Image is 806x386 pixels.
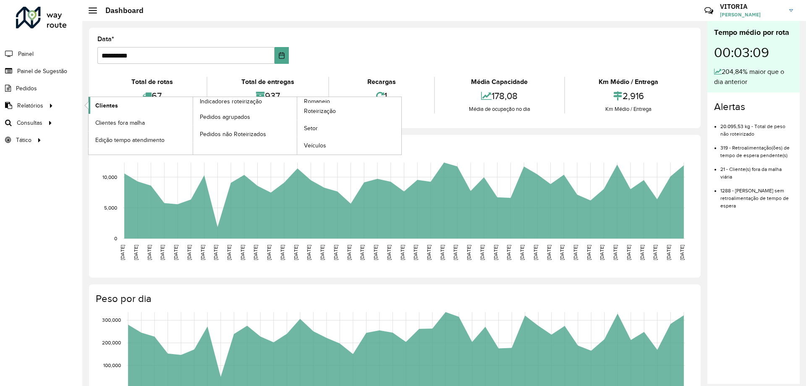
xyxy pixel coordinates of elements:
div: Tempo médio por rota [714,27,793,38]
h3: VITORIA [720,3,783,11]
h2: Dashboard [97,6,144,15]
text: [DATE] [586,245,591,260]
div: Km Médio / Entrega [567,77,690,87]
span: Pedidos agrupados [200,113,250,121]
text: [DATE] [453,245,458,260]
span: Pedidos [16,84,37,93]
text: [DATE] [253,245,258,260]
text: [DATE] [612,245,618,260]
a: Veículos [297,137,401,154]
text: [DATE] [160,245,165,260]
span: Edição tempo atendimento [95,136,165,144]
text: [DATE] [533,245,538,260]
div: Média Capacidade [437,77,562,87]
text: [DATE] [200,245,205,260]
span: Painel [18,50,34,58]
div: Km Médio / Entrega [567,105,690,113]
li: 20.095,53 kg - Total de peso não roteirizado [720,116,793,138]
text: 100,000 [103,362,121,368]
span: Indicadores roteirização [200,97,262,106]
span: [PERSON_NAME] [720,11,783,18]
text: [DATE] [359,245,365,260]
div: 2,916 [567,87,690,105]
a: Setor [297,120,401,137]
text: [DATE] [626,245,631,260]
div: Média de ocupação no dia [437,105,562,113]
span: Romaneio [304,97,330,106]
text: [DATE] [333,245,338,260]
span: Veículos [304,141,326,150]
div: Total de rotas [99,77,204,87]
span: Pedidos não Roteirizados [200,130,266,139]
a: Contato Rápido [700,2,718,20]
text: [DATE] [266,245,272,260]
text: 300,000 [102,318,121,323]
a: Clientes [89,97,193,114]
label: Data [97,34,114,44]
text: 0 [114,236,117,241]
text: [DATE] [573,245,578,260]
text: [DATE] [346,245,352,260]
text: [DATE] [120,245,125,260]
text: [DATE] [519,245,525,260]
text: [DATE] [226,245,232,260]
span: Clientes fora malha [95,118,145,127]
h4: Alertas [714,101,793,113]
a: Romaneio [193,97,402,155]
text: 200,000 [102,340,121,345]
text: [DATE] [306,245,311,260]
li: 21 - Cliente(s) fora da malha viária [720,159,793,181]
div: Total de entregas [209,77,326,87]
text: [DATE] [479,245,485,260]
text: [DATE] [466,245,471,260]
span: Setor [304,124,318,133]
text: [DATE] [679,245,685,260]
text: [DATE] [546,245,552,260]
button: Choose Date [275,47,289,64]
text: [DATE] [639,245,645,260]
a: Indicadores roteirização [89,97,297,155]
h4: Peso por dia [96,293,692,305]
text: [DATE] [147,245,152,260]
text: [DATE] [173,245,178,260]
span: Consultas [17,118,42,127]
text: 5,000 [104,205,117,210]
text: [DATE] [599,245,604,260]
text: [DATE] [652,245,658,260]
text: [DATE] [493,245,498,260]
text: [DATE] [280,245,285,260]
div: 937 [209,87,326,105]
text: [DATE] [240,245,245,260]
span: Roteirização [304,107,336,116]
text: [DATE] [426,245,432,260]
text: [DATE] [186,245,192,260]
text: [DATE] [386,245,392,260]
text: [DATE] [440,245,445,260]
text: [DATE] [213,245,218,260]
div: 178,08 [437,87,562,105]
div: 67 [99,87,204,105]
text: 10,000 [102,174,117,180]
a: Edição tempo atendimento [89,131,193,148]
text: [DATE] [400,245,405,260]
div: 204,84% maior que o dia anterior [714,67,793,87]
span: Tático [16,136,31,144]
div: 00:03:09 [714,38,793,67]
text: [DATE] [666,245,671,260]
a: Pedidos agrupados [193,108,297,125]
a: Clientes fora malha [89,114,193,131]
text: [DATE] [373,245,378,260]
text: [DATE] [319,245,325,260]
text: [DATE] [506,245,511,260]
li: 1288 - [PERSON_NAME] sem retroalimentação de tempo de espera [720,181,793,210]
li: 319 - Retroalimentação(ões) de tempo de espera pendente(s) [720,138,793,159]
span: Relatórios [17,101,43,110]
text: [DATE] [559,245,565,260]
span: Painel de Sugestão [17,67,67,76]
a: Pedidos não Roteirizados [193,126,297,142]
text: [DATE] [413,245,418,260]
text: [DATE] [293,245,298,260]
div: 1 [331,87,432,105]
span: Clientes [95,101,118,110]
div: Recargas [331,77,432,87]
